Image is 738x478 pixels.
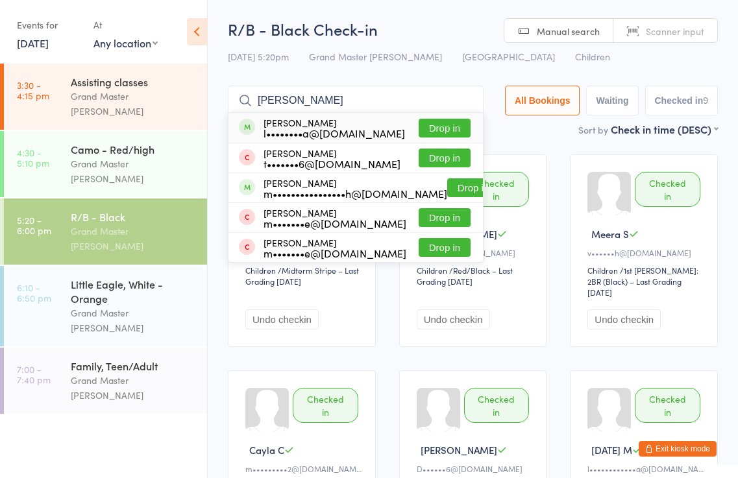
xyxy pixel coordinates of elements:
[93,36,158,50] div: Any location
[421,227,497,241] span: [PERSON_NAME]
[591,443,632,457] span: [DATE] M
[635,172,700,207] div: Checked in
[264,248,406,258] div: m•••••••e@[DOMAIN_NAME]
[447,178,499,197] button: Drop in
[264,117,405,138] div: [PERSON_NAME]
[264,237,406,258] div: [PERSON_NAME]
[4,198,207,265] a: 5:20 -6:00 pmR/B - BlackGrand Master [PERSON_NAME]
[421,443,497,457] span: [PERSON_NAME]
[264,208,406,228] div: [PERSON_NAME]
[264,148,400,169] div: [PERSON_NAME]
[17,215,51,235] time: 5:20 - 6:00 pm
[464,388,530,423] div: Checked in
[71,305,196,335] div: Grand Master [PERSON_NAME]
[71,156,196,186] div: Grand Master [PERSON_NAME]
[264,188,447,198] div: m••••••••••••••••h@[DOMAIN_NAME]
[611,122,718,136] div: Check in time (DESC)
[4,266,207,346] a: 6:10 -6:50 pmLittle Eagle, White - OrangeGrand Master [PERSON_NAME]
[639,441,717,457] button: Exit kiosk mode
[264,218,406,228] div: m•••••••e@[DOMAIN_NAME]
[419,238,471,257] button: Drop in
[17,36,49,50] a: [DATE]
[419,119,471,137] button: Drop in
[17,80,49,101] time: 3:30 - 4:15 pm
[309,50,442,63] span: Grand Master [PERSON_NAME]
[4,348,207,414] a: 7:00 -7:40 pmFamily, Teen/AdultGrand Master [PERSON_NAME]
[646,25,704,38] span: Scanner input
[228,50,289,63] span: [DATE] 5:20pm
[228,18,718,40] h2: R/B - Black Check-in
[264,128,405,138] div: l••••••••a@[DOMAIN_NAME]
[586,86,638,115] button: Waiting
[71,75,196,89] div: Assisting classes
[505,86,580,115] button: All Bookings
[71,277,196,305] div: Little Eagle, White - Orange
[537,25,600,38] span: Manual search
[645,86,719,115] button: Checked in9
[264,178,447,198] div: [PERSON_NAME]
[587,463,704,474] div: l••••••••••••a@[DOMAIN_NAME]
[245,265,276,276] div: Children
[464,172,530,207] div: Checked in
[417,463,534,474] div: D••••••6@[DOMAIN_NAME]
[591,227,629,241] span: Meera S
[71,224,196,254] div: Grand Master [PERSON_NAME]
[264,158,400,169] div: t•••••••6@[DOMAIN_NAME]
[245,265,359,287] span: / Midterm Stripe – Last Grading [DATE]
[71,359,196,373] div: Family, Teen/Adult
[575,50,610,63] span: Children
[417,265,513,287] span: / Red/Black – Last Grading [DATE]
[245,309,319,329] button: Undo checkin
[228,86,484,115] input: Search
[71,209,196,224] div: R/B - Black
[578,123,608,136] label: Sort by
[462,50,555,63] span: [GEOGRAPHIC_DATA]
[249,443,284,457] span: Cayla C
[17,282,51,303] time: 6:10 - 6:50 pm
[245,463,362,474] div: m•••••••••2@[DOMAIN_NAME]
[587,265,698,298] span: / 1st [PERSON_NAME]: 2BR (Black) – Last Grading [DATE]
[17,364,51,385] time: 7:00 - 7:40 pm
[587,247,704,258] div: v••••••h@[DOMAIN_NAME]
[293,388,358,423] div: Checked in
[419,208,471,227] button: Drop in
[417,265,447,276] div: Children
[419,149,471,167] button: Drop in
[71,142,196,156] div: Camo - Red/high
[703,95,708,106] div: 9
[587,309,661,329] button: Undo checkin
[417,309,490,329] button: Undo checkin
[635,388,700,423] div: Checked in
[4,131,207,197] a: 4:30 -5:10 pmCamo - Red/highGrand Master [PERSON_NAME]
[4,64,207,130] a: 3:30 -4:15 pmAssisting classesGrand Master [PERSON_NAME]
[17,14,80,36] div: Events for
[93,14,158,36] div: At
[17,147,49,168] time: 4:30 - 5:10 pm
[71,89,196,119] div: Grand Master [PERSON_NAME]
[587,265,618,276] div: Children
[71,373,196,403] div: Grand Master [PERSON_NAME]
